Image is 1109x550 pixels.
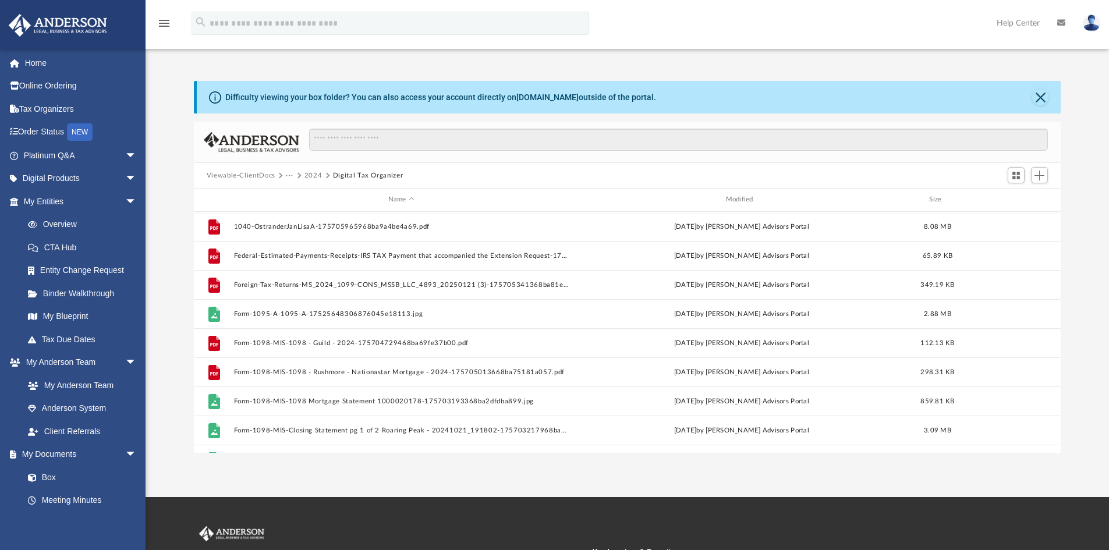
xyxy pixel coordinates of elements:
[924,223,951,229] span: 8.08 MB
[233,194,568,205] div: Name
[1008,167,1025,183] button: Switch to Grid View
[233,281,569,289] button: Foreign-Tax-Returns-MS_2024_1099-CONS_MSSB_LLC_4893_20250121 (3)-175705341368ba81e59c39e.pdf
[194,16,207,29] i: search
[194,212,1061,453] div: grid
[574,279,909,290] div: [DATE] by [PERSON_NAME] Advisors Portal
[233,310,569,318] button: Form-1095-A-1095-A-17525648306876045e18113.jpg
[16,213,154,236] a: Overview
[125,190,148,214] span: arrow_drop_down
[233,339,569,347] button: Form-1098-MIS-1098 - Guild - 2024-175704729468ba69fe37b00.pdf
[225,91,656,104] div: Difficulty viewing your box folder? You can also access your account directly on outside of the p...
[574,338,909,348] div: [DATE] by [PERSON_NAME] Advisors Portal
[333,171,403,181] button: Digital Tax Organizer
[16,236,154,259] a: CTA Hub
[16,374,143,397] a: My Anderson Team
[573,194,909,205] div: Modified
[574,221,909,232] div: [DATE] by [PERSON_NAME] Advisors Portal
[67,123,93,141] div: NEW
[157,16,171,30] i: menu
[16,397,148,420] a: Anderson System
[233,427,569,434] button: Form-1098-MIS-Closing Statement pg 1 of 2 Roaring Peak - 20241021_191802-175703217968ba2ef3bf69e.jpg
[966,194,1047,205] div: id
[920,339,954,346] span: 112.13 KB
[16,282,154,305] a: Binder Walkthrough
[8,97,154,120] a: Tax Organizers
[8,120,154,144] a: Order StatusNEW
[16,259,154,282] a: Entity Change Request
[914,194,961,205] div: Size
[574,425,909,435] div: [DATE] by [PERSON_NAME] Advisors Portal
[1031,167,1048,183] button: Add
[8,74,154,98] a: Online Ordering
[197,526,267,541] img: Anderson Advisors Platinum Portal
[920,368,954,375] span: 298.31 KB
[286,171,293,181] button: ···
[8,190,154,213] a: My Entitiesarrow_drop_down
[125,167,148,191] span: arrow_drop_down
[924,427,951,433] span: 3.09 MB
[8,144,154,167] a: Platinum Q&Aarrow_drop_down
[16,489,148,512] a: Meeting Minutes
[8,351,148,374] a: My Anderson Teamarrow_drop_down
[207,171,275,181] button: Viewable-ClientDocs
[199,194,228,205] div: id
[1032,89,1048,105] button: Close
[920,281,954,288] span: 349.19 KB
[924,310,951,317] span: 2.88 MB
[125,144,148,168] span: arrow_drop_down
[1083,15,1100,31] img: User Pic
[574,396,909,406] div: [DATE] by [PERSON_NAME] Advisors Portal
[304,171,323,181] button: 2024
[923,252,952,258] span: 65.89 KB
[16,305,148,328] a: My Blueprint
[574,308,909,319] div: [DATE] by [PERSON_NAME] Advisors Portal
[574,250,909,261] div: [DATE] by [PERSON_NAME] Advisors Portal
[16,466,143,489] a: Box
[5,14,111,37] img: Anderson Advisors Platinum Portal
[16,328,154,351] a: Tax Due Dates
[125,443,148,467] span: arrow_drop_down
[125,351,148,375] span: arrow_drop_down
[233,252,569,260] button: Federal-Estimated-Payments-Receipts-IRS TAX Payment that accompanied the Extension Request-175705...
[8,167,154,190] a: Digital Productsarrow_drop_down
[574,367,909,377] div: [DATE] by [PERSON_NAME] Advisors Portal
[16,420,148,443] a: Client Referrals
[309,129,1048,151] input: Search files and folders
[233,223,569,230] button: 1040-OstranderJanLisaA-175705965968ba9a4be4a69.pdf
[920,398,954,404] span: 859.81 KB
[233,368,569,376] button: Form-1098-MIS-1098 - Rushmore - Nationastar Mortgage - 2024-175705013668ba75181a057.pdf
[8,443,148,466] a: My Documentsarrow_drop_down
[157,22,171,30] a: menu
[233,398,569,405] button: Form-1098-MIS-1098 Mortgage Statement 1000020178-175703193368ba2dfdba899.jpg
[516,93,579,102] a: [DOMAIN_NAME]
[8,51,154,74] a: Home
